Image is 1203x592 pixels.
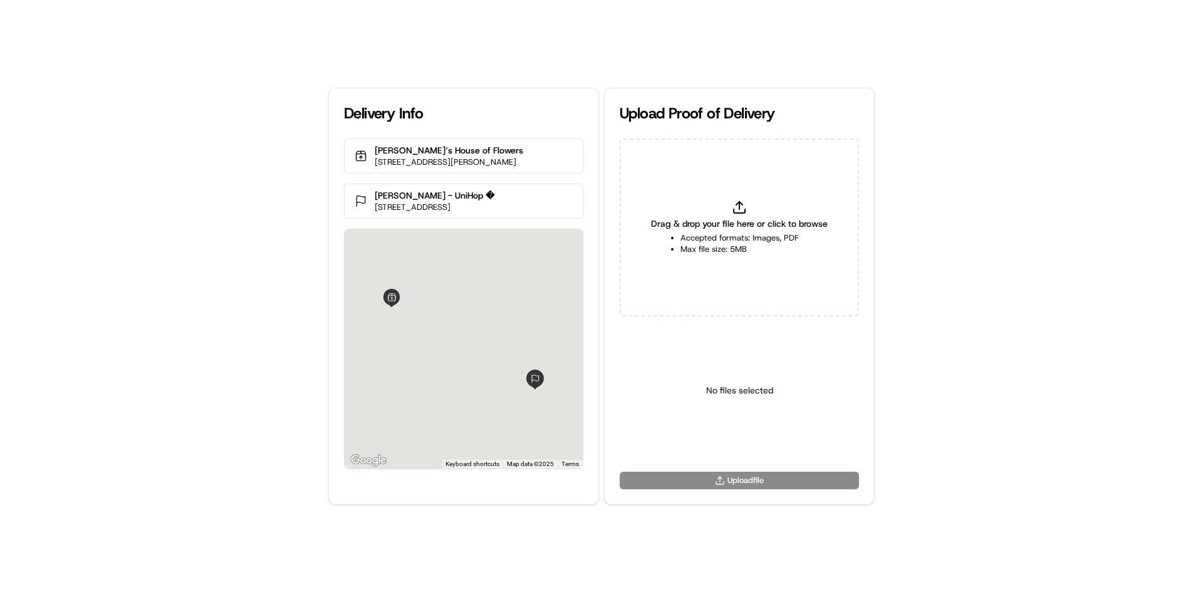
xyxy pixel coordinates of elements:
[348,452,389,469] img: Google
[706,384,773,397] p: No files selected
[375,157,523,168] p: [STREET_ADDRESS][PERSON_NAME]
[375,144,523,157] p: [PERSON_NAME]‘s House of Flowers
[507,460,554,467] span: Map data ©2025
[680,244,799,255] li: Max file size: 5MB
[445,460,499,469] button: Keyboard shortcuts
[375,189,494,202] p: [PERSON_NAME] - UniHop �
[344,103,583,123] div: Delivery Info
[620,103,859,123] div: Upload Proof of Delivery
[375,202,494,213] p: [STREET_ADDRESS]
[651,217,828,230] span: Drag & drop your file here or click to browse
[348,452,389,469] a: Open this area in Google Maps (opens a new window)
[680,232,799,244] li: Accepted formats: Images, PDF
[561,460,579,467] a: Terms (opens in new tab)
